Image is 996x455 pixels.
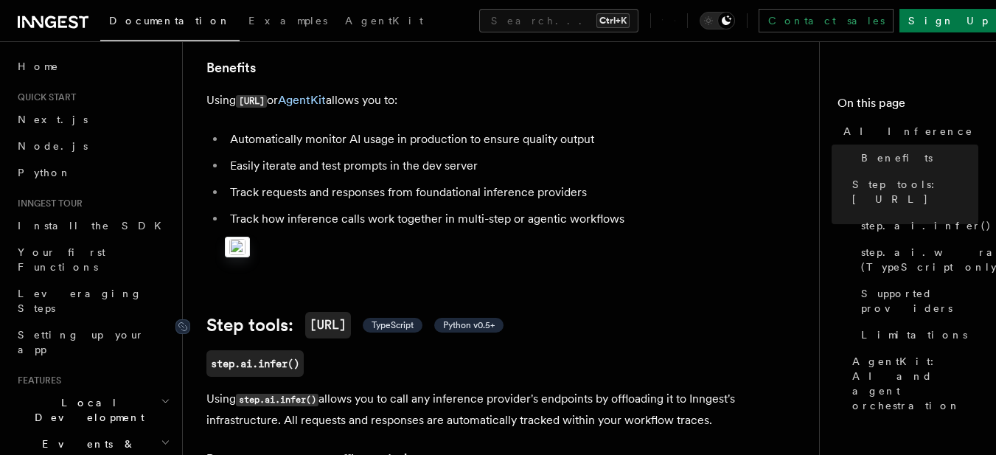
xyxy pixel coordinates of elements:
a: step.ai.infer() [855,212,978,239]
span: Limitations [861,327,967,342]
kbd: Ctrl+K [596,13,630,28]
a: Limitations [855,322,978,348]
a: step.ai.infer() [206,350,304,377]
span: Your first Functions [18,246,105,273]
span: Benefits [861,150,933,165]
span: Examples [248,15,327,27]
a: Step tools:[URL] TypeScript Python v0.5+ [206,312,504,338]
span: Features [12,375,61,386]
span: TypeScript [372,319,414,331]
li: Track requests and responses from foundational inference providers [226,182,796,203]
code: [URL] [236,95,267,108]
span: Node.js [18,140,88,152]
span: Documentation [109,15,231,27]
button: Toggle dark mode [700,12,735,29]
span: AgentKit: AI and agent orchestration [852,354,978,413]
span: AI Inference [843,124,973,139]
span: Python v0.5+ [443,319,495,331]
span: Setting up your app [18,329,144,355]
a: Next.js [12,106,173,133]
a: Step tools: [URL] [846,171,978,212]
span: Leveraging Steps [18,288,142,314]
code: [URL] [305,312,351,338]
a: Benefits [206,58,256,78]
p: Using allows you to call any inference provider's endpoints by offloading it to Inngest's infrast... [206,389,796,431]
a: Home [12,53,173,80]
a: Supported providers [855,280,978,322]
span: Home [18,59,59,74]
a: Benefits [855,145,978,171]
a: AgentKit [336,4,432,40]
a: Setting up your app [12,322,173,363]
a: Leveraging Steps [12,280,173,322]
span: Install the SDK [18,220,170,232]
code: step.ai.infer() [236,394,318,406]
a: Node.js [12,133,173,159]
span: Python [18,167,72,178]
li: Track how inference calls work together in multi-step or agentic workflows [226,209,796,229]
span: Next.js [18,114,88,125]
span: Quick start [12,91,76,103]
a: AgentKit: AI and agent orchestration [846,348,978,419]
span: Step tools: [URL] [852,177,978,206]
span: step.ai.infer() [861,218,992,233]
a: Install the SDK [12,212,173,239]
button: Local Development [12,389,173,431]
h4: On this page [837,94,978,118]
span: Inngest tour [12,198,83,209]
button: Search...Ctrl+K [479,9,638,32]
a: Documentation [100,4,240,41]
a: Contact sales [759,9,894,32]
a: AgentKit [278,93,326,107]
a: Python [12,159,173,186]
p: Using or allows you to: [206,90,796,111]
span: AgentKit [345,15,423,27]
a: AI Inference [837,118,978,145]
span: Local Development [12,395,161,425]
span: Supported providers [861,286,978,316]
a: Examples [240,4,336,40]
li: Easily iterate and test prompts in the dev server [226,156,796,176]
a: Your first Functions [12,239,173,280]
li: Automatically monitor AI usage in production to ensure quality output [226,129,796,150]
a: step.ai.wrap() (TypeScript only) [855,239,978,280]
